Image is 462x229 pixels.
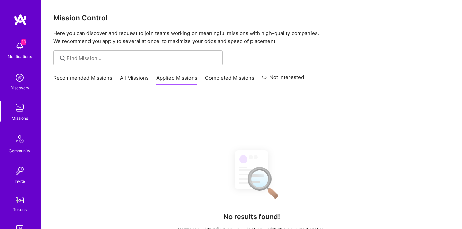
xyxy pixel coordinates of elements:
[13,164,26,178] img: Invite
[223,213,280,221] h4: No results found!
[205,74,254,85] a: Completed Missions
[8,53,32,60] div: Notifications
[53,29,450,45] p: Here you can discover and request to join teams working on meaningful missions with high-quality ...
[262,73,304,85] a: Not Interested
[223,144,280,204] img: No Results
[10,84,29,91] div: Discovery
[67,55,218,62] input: Find Mission...
[14,14,27,26] img: logo
[12,114,28,122] div: Missions
[13,206,27,213] div: Tokens
[13,101,26,114] img: teamwork
[53,14,450,22] h3: Mission Control
[9,147,31,154] div: Community
[21,39,26,45] span: 10
[15,178,25,185] div: Invite
[120,74,149,85] a: All Missions
[53,74,112,85] a: Recommended Missions
[156,74,197,85] a: Applied Missions
[13,39,26,53] img: bell
[13,71,26,84] img: discovery
[12,131,28,147] img: Community
[59,54,66,62] i: icon SearchGrey
[16,197,24,203] img: tokens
